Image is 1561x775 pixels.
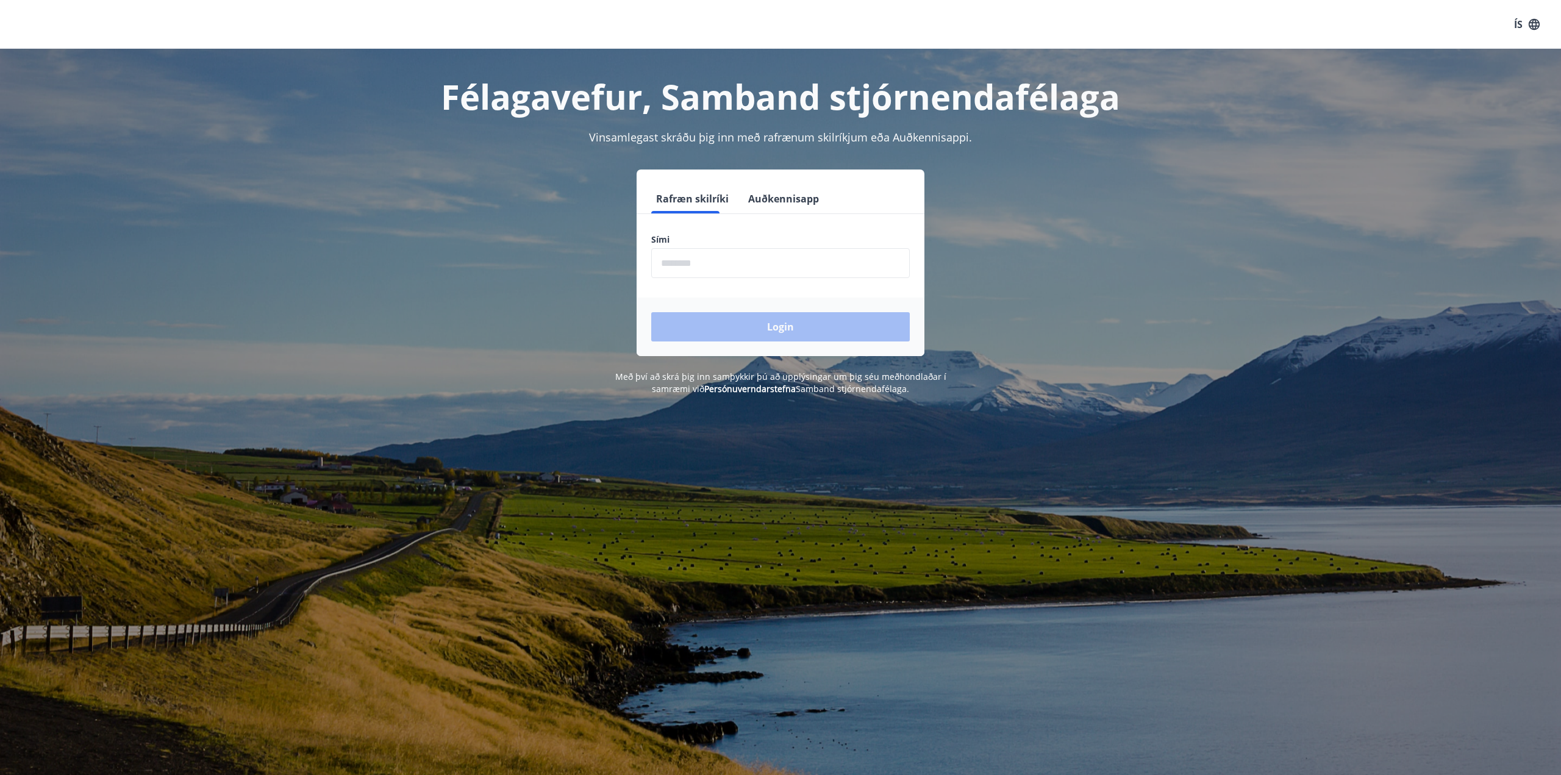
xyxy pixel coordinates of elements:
label: Sími [651,234,910,246]
button: ÍS [1507,13,1546,35]
h1: Félagavefur, Samband stjórnendafélaga [356,73,1205,120]
a: Persónuverndarstefna [704,383,796,395]
button: Rafræn skilríki [651,184,734,213]
button: Auðkennisapp [743,184,824,213]
span: Vinsamlegast skráðu þig inn með rafrænum skilríkjum eða Auðkennisappi. [589,130,972,145]
span: Með því að skrá þig inn samþykkir þú að upplýsingar um þig séu meðhöndlaðar í samræmi við Samband... [615,371,946,395]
